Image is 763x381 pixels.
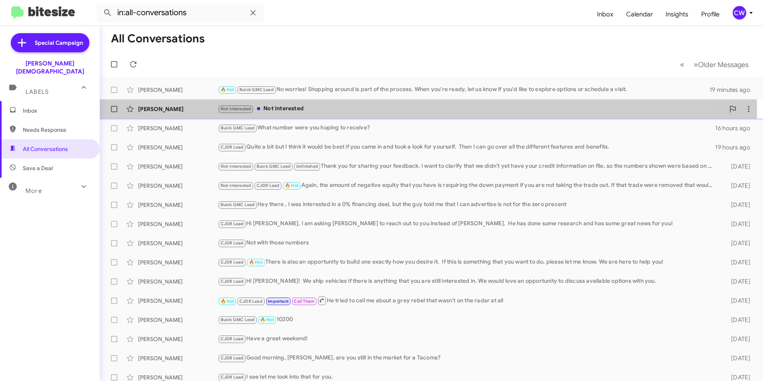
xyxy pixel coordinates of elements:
[218,353,718,363] div: Good morning, [PERSON_NAME], are you still in the market for a Tacoma?
[221,87,234,92] span: 🔥 Hot
[138,316,218,324] div: [PERSON_NAME]
[675,56,689,73] button: Previous
[221,145,244,150] span: CJDR Lead
[138,105,218,113] div: [PERSON_NAME]
[221,106,251,111] span: Not-Interested
[710,86,757,94] div: 19 minutes ago
[694,60,698,69] span: »
[221,183,251,188] span: Not-Interested
[221,125,255,131] span: Buick GMC Lead
[11,33,89,52] a: Special Campaign
[138,297,218,305] div: [PERSON_NAME]
[221,355,244,361] span: CJDR Lead
[138,220,218,228] div: [PERSON_NAME]
[239,87,274,92] span: Buick GMC Lead
[718,335,757,343] div: [DATE]
[296,164,318,169] span: Unfinished
[138,258,218,266] div: [PERSON_NAME]
[221,317,255,322] span: Buick GMC Lead
[294,299,314,304] span: Call Them
[718,201,757,209] div: [DATE]
[715,143,757,151] div: 19 hours ago
[221,279,244,284] span: CJDR Lead
[620,3,659,26] a: Calendar
[35,39,83,47] span: Special Campaign
[239,299,263,304] span: CJDR Lead
[221,221,244,226] span: CJDR Lead
[257,164,291,169] span: Buick GMC Lead
[138,239,218,247] div: [PERSON_NAME]
[659,3,695,26] a: Insights
[718,220,757,228] div: [DATE]
[718,316,757,324] div: [DATE]
[285,183,298,188] span: 🔥 Hot
[718,278,757,286] div: [DATE]
[726,6,754,20] button: CW
[718,354,757,362] div: [DATE]
[718,182,757,190] div: [DATE]
[680,60,684,69] span: «
[218,162,718,171] div: Thank you for sharing your feedback. I want to clarify that we didn’t yet have your credit inform...
[218,258,718,267] div: There is also an opportunity to build one exactly how you desire it. If this is something that yo...
[221,202,255,207] span: Buick GMC Lead
[718,258,757,266] div: [DATE]
[591,3,620,26] a: Inbox
[138,335,218,343] div: [PERSON_NAME]
[138,354,218,362] div: [PERSON_NAME]
[695,3,726,26] a: Profile
[733,6,746,20] div: CW
[111,32,205,45] h1: All Conversations
[218,238,718,248] div: Not with those numbers
[218,334,718,343] div: Have a great weekend!
[138,201,218,209] div: [PERSON_NAME]
[97,3,264,22] input: Search
[26,187,42,194] span: More
[689,56,753,73] button: Next
[718,239,757,247] div: [DATE]
[718,163,757,171] div: [DATE]
[218,104,725,113] div: Not interested
[26,88,49,95] span: Labels
[676,56,753,73] nav: Page navigation example
[715,124,757,132] div: 16 hours ago
[218,85,710,94] div: No worries! Shopping around is part of the process. When you're ready, let us know if you'd like ...
[221,240,244,246] span: CJDR Lead
[138,86,218,94] div: [PERSON_NAME]
[221,299,234,304] span: 🔥 Hot
[718,297,757,305] div: [DATE]
[138,143,218,151] div: [PERSON_NAME]
[221,164,251,169] span: Not-Interested
[218,315,718,324] div: 10200
[218,219,718,228] div: Hi [PERSON_NAME], I am asking [PERSON_NAME] to reach out to you instead of [PERSON_NAME]. He has ...
[221,260,244,265] span: CJDR Lead
[260,317,274,322] span: 🔥 Hot
[23,126,91,134] span: Needs Response
[221,375,244,380] span: CJDR Lead
[23,107,91,115] span: Inbox
[257,183,280,188] span: CJDR Lead
[138,163,218,171] div: [PERSON_NAME]
[23,145,68,153] span: All Conversations
[218,200,718,209] div: Hey there , I was interested in a 0% financing deal, but the guy told me that I can advertise is ...
[138,124,218,132] div: [PERSON_NAME]
[138,182,218,190] div: [PERSON_NAME]
[218,123,715,133] div: What number were you hoping to receive?
[698,60,749,69] span: Older Messages
[249,260,263,265] span: 🔥 Hot
[23,164,53,172] span: Save a Deal
[218,181,718,190] div: Again, the amount of negative equity that you have is requiring the down payment if you are not t...
[218,296,718,306] div: He tried to call me about a grey rebel that wasn't on the radar at all
[221,336,244,341] span: CJDR Lead
[138,278,218,286] div: [PERSON_NAME]
[218,277,718,286] div: Hi [PERSON_NAME]! We ship vehicles if there is anything that you are still interested in. We woul...
[268,299,289,304] span: Important
[218,143,715,152] div: Quite a bit but I think it would be best if you came in and took a look for yourself. Then I can ...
